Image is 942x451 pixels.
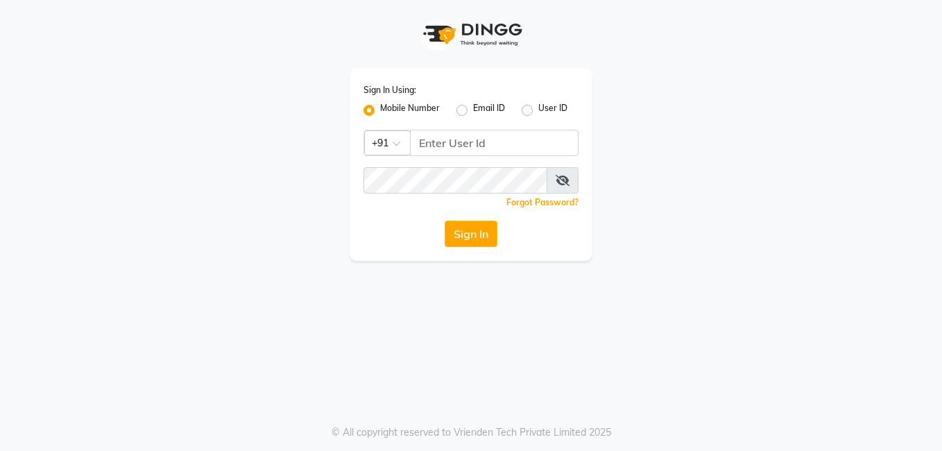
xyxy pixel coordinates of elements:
[506,197,579,207] a: Forgot Password?
[380,102,440,119] label: Mobile Number
[363,84,416,96] label: Sign In Using:
[363,167,547,194] input: Username
[416,14,526,55] img: logo1.svg
[538,102,567,119] label: User ID
[445,221,497,247] button: Sign In
[410,130,579,156] input: Username
[473,102,505,119] label: Email ID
